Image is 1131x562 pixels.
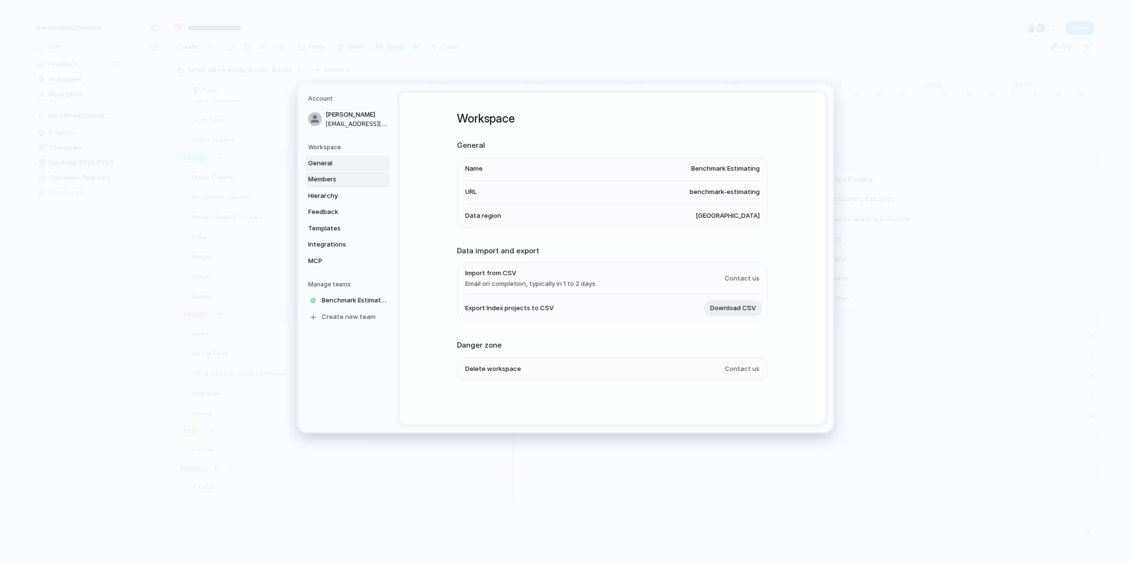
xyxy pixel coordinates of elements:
[725,274,760,283] span: Contact us
[690,188,760,197] span: benchmark-estimating
[305,221,390,236] a: Templates
[308,240,370,249] span: Integrations
[308,207,370,217] span: Feedback
[305,172,390,187] a: Members
[457,140,768,151] h2: General
[308,94,390,103] h5: Account
[305,293,390,308] a: Benchmark Estimating
[696,211,760,221] span: [GEOGRAPHIC_DATA]
[305,253,390,269] a: MCP
[326,120,388,128] span: [EMAIL_ADDRESS][DOMAIN_NAME]
[326,110,388,120] span: [PERSON_NAME]
[465,364,521,374] span: Delete workspace
[308,280,390,289] h5: Manage teams
[691,164,760,174] span: Benchmark Estimating
[308,143,390,152] h5: Workspace
[704,300,762,316] button: Download CSV
[465,211,501,221] span: Data region
[305,204,390,220] a: Feedback
[305,309,390,325] a: Create new team
[465,164,483,174] span: Name
[465,188,477,197] span: URL
[457,340,768,351] h2: Danger zone
[308,191,370,201] span: Hierarchy
[305,156,390,171] a: General
[305,107,390,131] a: [PERSON_NAME][EMAIL_ADDRESS][DOMAIN_NAME]
[308,224,370,233] span: Templates
[465,279,595,289] span: Email on completion, typically in 1 to 2 days
[308,158,370,168] span: General
[465,304,554,314] span: Export Index projects to CSV
[710,304,756,314] span: Download CSV
[457,110,768,127] h1: Workspace
[305,188,390,204] a: Hierarchy
[322,296,387,306] span: Benchmark Estimating
[725,364,760,374] span: Contact us
[457,246,768,257] h2: Data import and export
[305,237,390,252] a: Integrations
[308,256,370,266] span: MCP
[465,268,595,278] span: Import from CSV
[308,175,370,184] span: Members
[322,313,376,322] span: Create new team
